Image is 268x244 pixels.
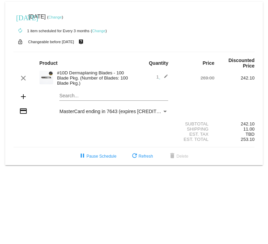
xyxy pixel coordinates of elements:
input: Search... [59,93,168,99]
div: Est. Total [174,137,214,142]
span: 11.00 [243,126,255,132]
strong: Discounted Price [229,58,255,69]
mat-select: Payment Method [59,109,168,114]
span: 253.10 [241,137,255,142]
div: Est. Tax [174,132,214,137]
span: MasterCard ending in 7643 (expires [CREDIT_CARD_DATA]) [59,109,190,114]
button: Pause Schedule [73,150,122,162]
button: Refresh [125,150,159,162]
strong: Product [39,60,58,66]
div: Shipping [174,126,214,132]
mat-icon: live_help [77,37,85,46]
span: TBD [246,132,255,137]
mat-icon: add [19,93,27,101]
div: 242.10 [214,121,255,126]
small: Changeable before [DATE] [28,40,74,44]
div: Subtotal [174,121,214,126]
mat-icon: delete [168,152,176,160]
small: 1 item scheduled for Every 3 months [13,29,90,33]
mat-icon: autorenew [16,27,24,35]
div: #10D Dermaplaning Blades - 100 Blade Pkg. (Number of Blades: 100 Blade Pkg.) [54,70,134,86]
strong: Quantity [149,60,168,66]
small: ( ) [91,29,107,33]
div: 242.10 [214,75,255,81]
button: Delete [163,150,194,162]
span: Pause Schedule [78,154,116,159]
span: Delete [168,154,188,159]
mat-icon: [DATE] [16,13,24,21]
mat-icon: refresh [130,152,139,160]
img: Cart-Images-32.png [39,71,53,84]
span: Refresh [130,154,153,159]
mat-icon: clear [19,74,27,82]
div: 269.00 [174,75,214,81]
mat-icon: credit_card [19,107,27,115]
small: ( ) [47,15,63,19]
mat-icon: pause [78,152,86,160]
mat-icon: lock_open [16,37,24,46]
span: 1 [156,74,168,80]
a: Change [92,29,105,33]
mat-icon: edit [160,74,168,82]
strong: Price [203,60,214,66]
a: Change [48,15,62,19]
